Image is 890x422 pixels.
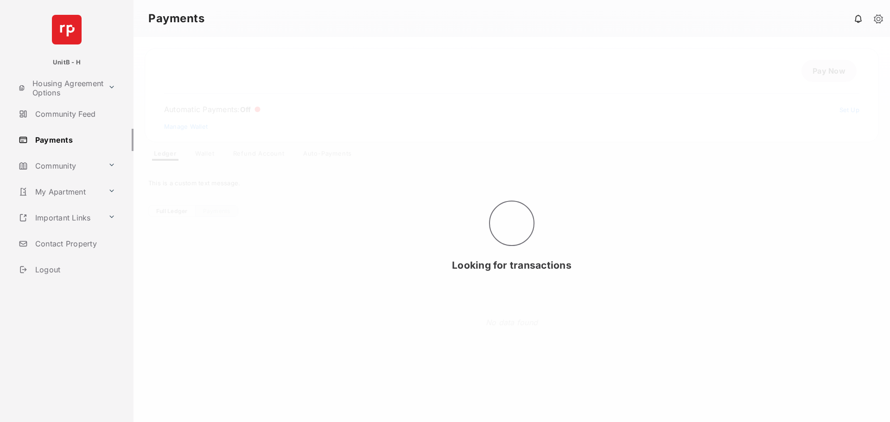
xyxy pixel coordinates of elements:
[15,181,104,203] a: My Apartment
[15,233,133,255] a: Contact Property
[15,77,104,99] a: Housing Agreement Options
[15,207,104,229] a: Important Links
[15,129,133,151] a: Payments
[148,13,204,24] strong: Payments
[15,258,133,281] a: Logout
[15,155,104,177] a: Community
[15,103,133,125] a: Community Feed
[52,15,82,44] img: svg+xml;base64,PHN2ZyB4bWxucz0iaHR0cDovL3d3dy53My5vcmcvMjAwMC9zdmciIHdpZHRoPSI2NCIgaGVpZ2h0PSI2NC...
[53,58,81,67] p: UnitB - H
[452,259,572,271] span: Looking for transactions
